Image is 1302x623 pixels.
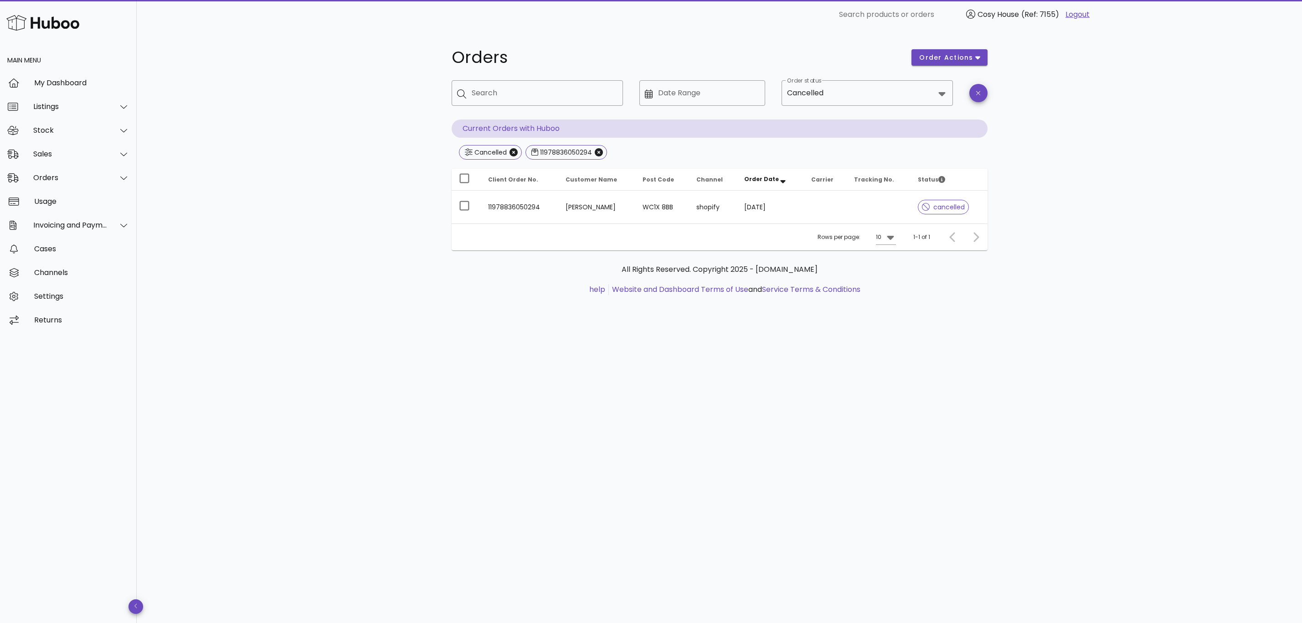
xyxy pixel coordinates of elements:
[33,221,108,229] div: Invoicing and Payments
[689,191,737,223] td: shopify
[913,233,930,241] div: 1-1 of 1
[34,78,129,87] div: My Dashboard
[33,150,108,158] div: Sales
[744,175,779,183] span: Order Date
[558,191,635,223] td: [PERSON_NAME]
[34,197,129,206] div: Usage
[33,173,108,182] div: Orders
[643,176,674,183] span: Post Code
[6,13,79,32] img: Huboo Logo
[34,268,129,277] div: Channels
[509,148,518,156] button: Close
[787,89,823,97] div: Cancelled
[33,102,108,111] div: Listings
[911,169,988,191] th: Status
[922,204,965,210] span: cancelled
[918,176,945,183] span: Status
[804,169,847,191] th: Carrier
[459,264,980,275] p: All Rights Reserved. Copyright 2025 - [DOMAIN_NAME]
[595,148,603,156] button: Close
[787,78,821,84] label: Order status
[452,119,988,138] p: Current Orders with Huboo
[452,49,901,66] h1: Orders
[473,148,507,157] div: Cancelled
[876,230,896,244] div: 10Rows per page:
[1065,9,1090,20] a: Logout
[558,169,635,191] th: Customer Name
[1021,9,1059,20] span: (Ref: 7155)
[854,176,894,183] span: Tracking No.
[481,191,558,223] td: 11978836050294
[34,316,129,324] div: Returns
[566,176,617,183] span: Customer Name
[538,148,592,157] div: 11978836050294
[978,9,1019,20] span: Cosy House
[34,292,129,301] div: Settings
[782,80,953,106] div: Order statusCancelled
[911,49,987,66] button: order actions
[33,126,108,135] div: Stock
[488,176,538,183] span: Client Order No.
[762,284,860,295] a: Service Terms & Conditions
[737,191,804,223] td: [DATE]
[696,176,723,183] span: Channel
[589,284,605,295] a: help
[635,191,689,223] td: WC1X 8BB
[737,169,804,191] th: Order Date: Sorted descending. Activate to remove sorting.
[612,284,748,295] a: Website and Dashboard Terms of Use
[34,244,129,253] div: Cases
[689,169,737,191] th: Channel
[847,169,911,191] th: Tracking No.
[876,233,881,241] div: 10
[811,176,834,183] span: Carrier
[609,284,860,295] li: and
[919,53,973,62] span: order actions
[481,169,558,191] th: Client Order No.
[818,224,896,250] div: Rows per page:
[635,169,689,191] th: Post Code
